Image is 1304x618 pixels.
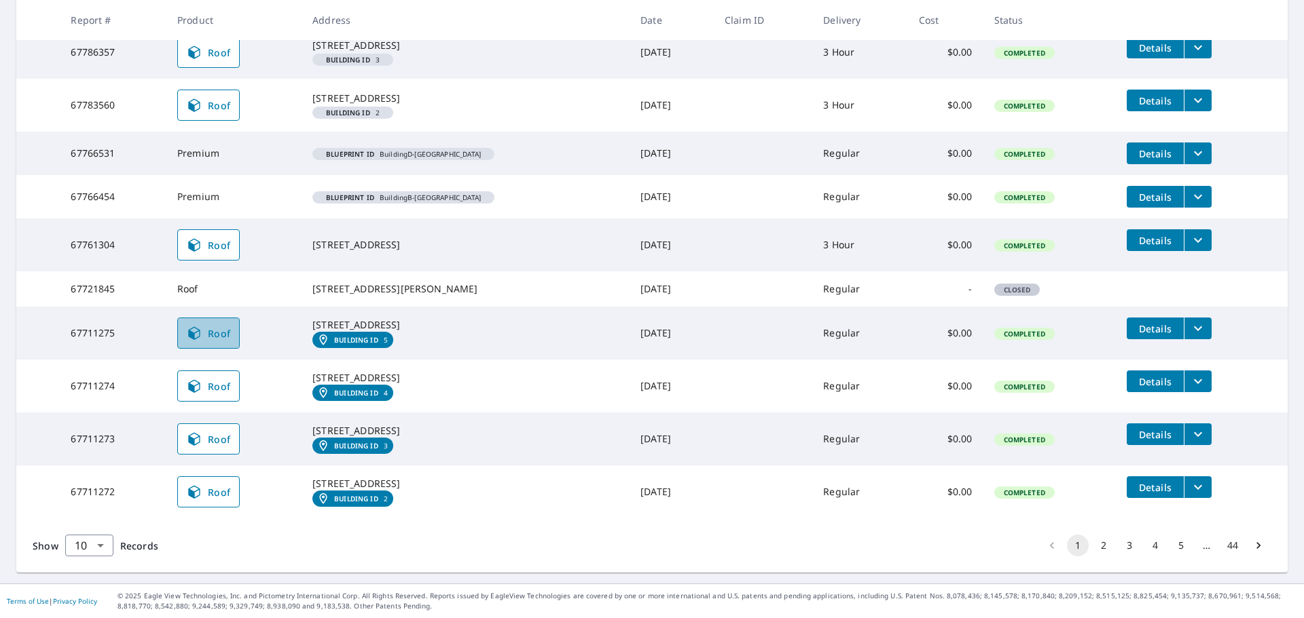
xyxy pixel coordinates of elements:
em: Building ID [334,389,378,397]
a: Roof [177,423,240,455]
button: detailsBtn-67761304 [1127,229,1184,251]
td: $0.00 [908,412,983,465]
span: Details [1135,428,1176,441]
button: detailsBtn-67766454 [1127,186,1184,208]
span: Roof [186,378,231,394]
em: Building ID [334,336,378,344]
span: Completed [996,329,1053,339]
td: Regular [812,175,907,218]
td: 67711275 [60,307,166,360]
div: … [1196,539,1218,552]
span: Records [120,539,158,552]
td: 67711273 [60,412,166,465]
span: Completed [996,101,1053,111]
td: 67783560 [60,79,166,132]
td: 67721845 [60,271,166,307]
div: 10 [65,526,113,564]
button: Go to page 4 [1144,535,1166,556]
nav: pagination navigation [1039,535,1271,556]
td: [DATE] [630,132,714,175]
td: $0.00 [908,307,983,360]
span: Roof [186,431,231,447]
button: detailsBtn-67711273 [1127,423,1184,445]
a: Roof [177,90,240,121]
button: detailsBtn-67711272 [1127,476,1184,498]
button: detailsBtn-67711275 [1127,317,1184,339]
span: Roof [186,237,231,253]
td: 67786357 [60,26,166,79]
td: 67761304 [60,218,166,271]
button: detailsBtn-67786357 [1127,37,1184,58]
div: Show 10 records [65,535,113,556]
div: [STREET_ADDRESS] [312,371,619,385]
a: Roof [177,370,240,402]
td: [DATE] [630,79,714,132]
div: [STREET_ADDRESS] [312,238,619,252]
td: Regular [812,360,907,412]
td: $0.00 [908,79,983,132]
a: Roof [177,37,240,68]
td: [DATE] [630,175,714,218]
button: detailsBtn-67783560 [1127,90,1184,111]
p: | [7,597,97,605]
td: 3 Hour [812,79,907,132]
button: filesDropdownBtn-67711272 [1184,476,1212,498]
p: © 2025 Eagle View Technologies, Inc. and Pictometry International Corp. All Rights Reserved. Repo... [117,591,1297,611]
div: [STREET_ADDRESS] [312,424,619,438]
td: [DATE] [630,26,714,79]
em: Building ID [334,442,378,450]
button: filesDropdownBtn-67786357 [1184,37,1212,58]
a: Building ID4 [312,385,393,401]
td: Regular [812,412,907,465]
button: filesDropdownBtn-67766454 [1184,186,1212,208]
span: Details [1135,375,1176,388]
span: Details [1135,322,1176,335]
a: Roof [177,317,240,349]
td: 3 Hour [812,218,907,271]
button: Go to page 44 [1222,535,1244,556]
td: Regular [812,132,907,175]
span: Completed [996,48,1053,58]
button: page 1 [1067,535,1089,556]
em: Building ID [326,109,370,116]
span: Completed [996,382,1053,391]
span: Show [33,539,58,552]
div: [STREET_ADDRESS] [312,318,619,332]
td: 3 Hour [812,26,907,79]
td: $0.00 [908,132,983,175]
button: detailsBtn-67766531 [1127,142,1184,164]
span: Completed [996,435,1053,444]
em: Building ID [334,495,378,503]
td: [DATE] [630,412,714,465]
button: filesDropdownBtn-67711273 [1184,423,1212,445]
a: Privacy Policy [53,596,97,606]
a: Terms of Use [7,596,49,606]
div: [STREET_ADDRESS] [312,92,619,105]
span: Closed [996,285,1039,294]
em: Blueprint ID [326,151,374,157]
td: 67711274 [60,360,166,412]
span: Completed [996,241,1053,250]
td: $0.00 [908,175,983,218]
span: Details [1135,41,1176,54]
td: $0.00 [908,26,983,79]
td: [DATE] [630,307,714,360]
a: Building ID2 [312,490,393,507]
button: filesDropdownBtn-67761304 [1184,229,1212,251]
span: Details [1135,481,1176,494]
span: Details [1135,147,1176,160]
button: filesDropdownBtn-67711275 [1184,317,1212,339]
td: $0.00 [908,360,983,412]
button: filesDropdownBtn-67711274 [1184,370,1212,392]
td: [DATE] [630,465,714,518]
td: 67711272 [60,465,166,518]
span: 2 [318,109,388,116]
em: Blueprint ID [326,194,374,201]
td: Premium [166,175,302,218]
td: Roof [166,271,302,307]
button: Go to page 2 [1093,535,1115,556]
button: Go to next page [1248,535,1269,556]
em: Building ID [326,56,370,63]
a: Building ID5 [312,332,393,348]
span: Completed [996,149,1053,159]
